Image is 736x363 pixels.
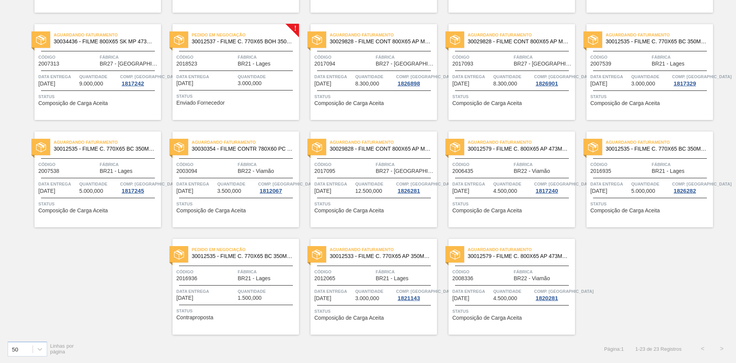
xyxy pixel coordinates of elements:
button: < [693,339,712,358]
span: Aguardando Faturamento [606,31,713,39]
span: 2012065 [314,276,335,281]
span: Fábrica [238,53,297,61]
span: Data entrega [38,73,77,80]
span: BR21 - Lages [652,61,685,67]
span: Quantidade [493,73,532,80]
button: > [712,339,731,358]
span: Aguardando Faturamento [468,31,575,39]
a: Comp. [GEOGRAPHIC_DATA]1826282 [672,180,711,194]
span: Comp. Carga [396,287,455,295]
span: Quantidade [355,73,394,80]
span: 30012535 - FILME C. 770X65 BC 350ML C12 429 [606,146,707,152]
span: Status [176,307,297,315]
span: Quantidade [631,180,670,188]
div: 50 [12,346,18,352]
span: Composição de Carga Aceita [314,208,384,214]
span: 30030354 - FILME CONTR 780X60 PC LT350 NIV24 [192,146,293,152]
span: Fábrica [238,268,297,276]
a: Comp. [GEOGRAPHIC_DATA]1821143 [396,287,435,301]
span: Status [452,200,573,208]
img: status [588,35,598,45]
span: Status [176,92,297,100]
div: 1817242 [120,80,145,87]
span: Quantidade [79,73,118,80]
span: 2006435 [452,168,473,174]
span: Fábrica [376,53,435,61]
span: 30034436 - FILME 800X65 SK MP 473ML C12 [54,39,155,44]
span: 13/10/2025 [590,188,607,194]
span: BR27 - Nova Minas [376,168,435,174]
span: 22/10/2025 [452,296,469,301]
span: Composição de Carga Aceita [452,208,522,214]
span: 2007313 [38,61,59,67]
span: BR21 - Lages [652,168,685,174]
span: 2017095 [314,168,335,174]
span: Data entrega [38,180,77,188]
span: Composição de Carga Aceita [314,100,384,106]
span: 30012537 - FILME C. 770X65 BOH 350ML C12 429 [192,39,293,44]
img: status [174,142,184,152]
span: Composição de Carga Aceita [314,315,384,321]
span: 2007539 [590,61,611,67]
span: 2007538 [38,168,59,174]
span: BR22 - Viamão [514,276,550,281]
span: Pedido em Negociação [192,31,299,39]
span: 8.300,000 [355,81,379,87]
a: statusAguardando Faturamento30012579 - FILME C. 800X65 AP 473ML C12 429Código2008336FábricaBR22 -... [437,239,575,335]
span: 9.000,000 [79,81,103,87]
span: Data entrega [176,180,215,188]
a: statusAguardando Faturamento30012535 - FILME C. 770X65 BC 350ML C12 429Código2016935FábricaBR21 -... [575,131,713,227]
a: statusAguardando Faturamento30012535 - FILME C. 770X65 BC 350ML C12 429Código2007538FábricaBR21 -... [23,131,161,227]
span: 30029828 - FILME CONT 800X65 AP MP 473 C12 429 [330,146,431,152]
img: status [312,142,322,152]
span: Status [452,93,573,100]
span: Quantidade [493,287,532,295]
span: Código [314,53,374,61]
a: Comp. [GEOGRAPHIC_DATA]1826901 [534,73,573,87]
span: Composição de Carga Aceita [38,100,108,106]
span: 30012579 - FILME C. 800X65 AP 473ML C12 429 [468,253,569,259]
span: BR21 - Lages [238,276,271,281]
span: 2008336 [452,276,473,281]
img: status [588,142,598,152]
a: Comp. [GEOGRAPHIC_DATA]1826281 [396,180,435,194]
span: Comp. Carga [396,180,455,188]
span: Aguardando Faturamento [54,138,161,146]
div: 1817240 [534,188,559,194]
span: Composição de Carga Aceita [176,208,246,214]
span: 17/09/2025 [176,80,193,86]
a: statusPedido em Negociação30012535 - FILME C. 770X65 BC 350ML C12 429Código2016936FábricaBR21 - L... [161,239,299,335]
span: 2003094 [176,168,197,174]
div: 1826898 [396,80,421,87]
a: Comp. [GEOGRAPHIC_DATA]1817240 [534,180,573,194]
span: 30012535 - FILME C. 770X65 BC 350ML C12 429 [192,253,293,259]
span: 5.000,000 [631,188,655,194]
span: Quantidade [631,73,670,80]
span: 24/09/2025 [176,188,193,194]
span: Quantidade [355,180,394,188]
span: Código [452,161,512,168]
span: 4.500,000 [493,296,517,301]
span: Data entrega [590,180,629,188]
a: statusAguardando Faturamento30030354 - FILME CONTR 780X60 PC LT350 NIV24Código2003094FábricaBR22 ... [161,131,299,227]
span: Data entrega [590,73,629,80]
span: Composição de Carga Aceita [452,100,522,106]
span: Data entrega [314,180,353,188]
span: Código [176,53,236,61]
span: Data entrega [176,287,236,295]
span: Status [314,200,435,208]
span: 30012579 - FILME C. 800X65 AP 473ML C12 429 [468,146,569,152]
span: Status [590,93,711,100]
span: Aguardando Faturamento [606,138,713,146]
span: Data entrega [314,73,353,80]
a: statusAguardando Faturamento30029828 - FILME CONT 800X65 AP MP 473 C12 429Código2017094FábricaBR2... [299,24,437,120]
span: Fábrica [514,268,573,276]
span: 3.000,000 [238,80,261,86]
a: statusAguardando Faturamento30034436 - FILME 800X65 SK MP 473ML C12Código2007313FábricaBR27 - [GE... [23,24,161,120]
span: BR27 - Nova Minas [100,61,159,67]
span: BR22 - Viamão [514,168,550,174]
div: 1826901 [534,80,559,87]
span: Fábrica [652,161,711,168]
span: Comp. Carga [120,73,179,80]
a: !statusPedido em Negociação30012537 - FILME C. 770X65 BOH 350ML C12 429Código2018523FábricaBR21 -... [161,24,299,120]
